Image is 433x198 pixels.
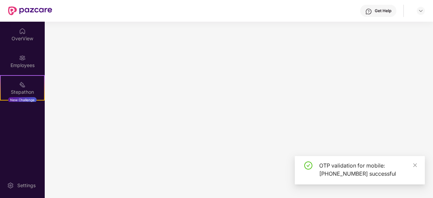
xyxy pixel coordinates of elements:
[1,89,44,95] div: Stepathon
[365,8,372,15] img: svg+xml;base64,PHN2ZyBpZD0iSGVscC0zMngzMiIgeG1sbnM9Imh0dHA6Ly93d3cudzMub3JnLzIwMDAvc3ZnIiB3aWR0aD...
[8,6,52,15] img: New Pazcare Logo
[8,97,37,103] div: New Challenge
[319,161,417,178] div: OTP validation for mobile: [PHONE_NUMBER] successful
[15,182,38,189] div: Settings
[19,81,26,88] img: svg+xml;base64,PHN2ZyB4bWxucz0iaHR0cDovL3d3dy53My5vcmcvMjAwMC9zdmciIHdpZHRoPSIyMSIgaGVpZ2h0PSIyMC...
[19,28,26,35] img: svg+xml;base64,PHN2ZyBpZD0iSG9tZSIgeG1sbnM9Imh0dHA6Ly93d3cudzMub3JnLzIwMDAvc3ZnIiB3aWR0aD0iMjAiIG...
[7,182,14,189] img: svg+xml;base64,PHN2ZyBpZD0iU2V0dGluZy0yMHgyMCIgeG1sbnM9Imh0dHA6Ly93d3cudzMub3JnLzIwMDAvc3ZnIiB3aW...
[413,163,417,168] span: close
[375,8,391,14] div: Get Help
[19,54,26,61] img: svg+xml;base64,PHN2ZyBpZD0iRW1wbG95ZWVzIiB4bWxucz0iaHR0cDovL3d3dy53My5vcmcvMjAwMC9zdmciIHdpZHRoPS...
[304,161,312,170] span: check-circle
[418,8,424,14] img: svg+xml;base64,PHN2ZyBpZD0iRHJvcGRvd24tMzJ4MzIiIHhtbG5zPSJodHRwOi8vd3d3LnczLm9yZy8yMDAwL3N2ZyIgd2...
